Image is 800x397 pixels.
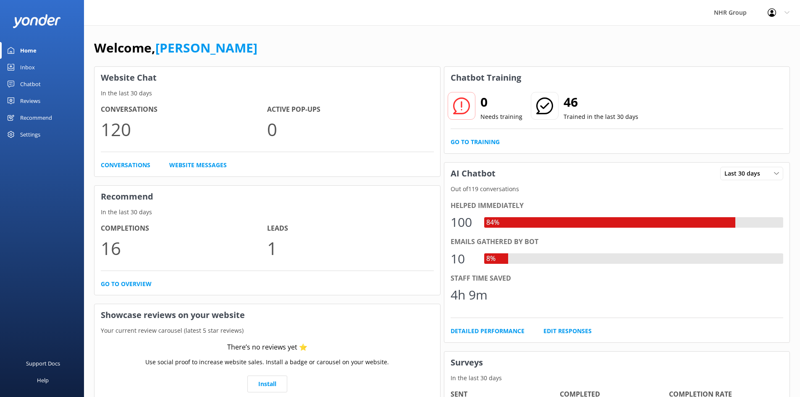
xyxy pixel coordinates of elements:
h4: Completions [101,223,267,234]
div: Recommend [20,109,52,126]
div: 4h 9m [451,285,488,305]
p: In the last 30 days [94,208,440,217]
h3: Surveys [444,352,790,373]
div: 8% [484,253,498,264]
h3: AI Chatbot [444,163,502,184]
a: Install [247,376,287,392]
p: Use social proof to increase website sales. Install a badge or carousel on your website. [145,358,389,367]
p: Out of 119 conversations [444,184,790,194]
a: Conversations [101,160,150,170]
div: Chatbot [20,76,41,92]
p: In the last 30 days [444,373,790,383]
a: Go to overview [101,279,152,289]
p: In the last 30 days [94,89,440,98]
p: Needs training [480,112,522,121]
p: Your current review carousel (latest 5 star reviews) [94,326,440,335]
div: 100 [451,212,476,232]
a: Detailed Performance [451,326,525,336]
p: 120 [101,115,267,143]
div: Home [20,42,37,59]
a: Edit Responses [543,326,592,336]
p: 16 [101,234,267,262]
h3: Showcase reviews on your website [94,304,440,326]
h2: 46 [564,92,638,112]
span: Last 30 days [724,169,765,178]
div: Helped immediately [451,200,784,211]
h4: Active Pop-ups [267,104,433,115]
p: 1 [267,234,433,262]
a: Website Messages [169,160,227,170]
div: 10 [451,249,476,269]
p: Trained in the last 30 days [564,112,638,121]
h3: Chatbot Training [444,67,527,89]
div: 84% [484,217,501,228]
div: Help [37,372,49,389]
div: Support Docs [26,355,60,372]
img: yonder-white-logo.png [13,14,61,28]
h3: Website Chat [94,67,440,89]
a: [PERSON_NAME] [155,39,257,56]
h4: Conversations [101,104,267,115]
div: Settings [20,126,40,143]
h4: Leads [267,223,433,234]
p: 0 [267,115,433,143]
h1: Welcome, [94,38,257,58]
h3: Recommend [94,186,440,208]
div: Emails gathered by bot [451,237,784,247]
div: Reviews [20,92,40,109]
div: Staff time saved [451,273,784,284]
div: Inbox [20,59,35,76]
div: There’s no reviews yet ⭐ [227,342,307,353]
h2: 0 [480,92,522,112]
a: Go to Training [451,137,500,147]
